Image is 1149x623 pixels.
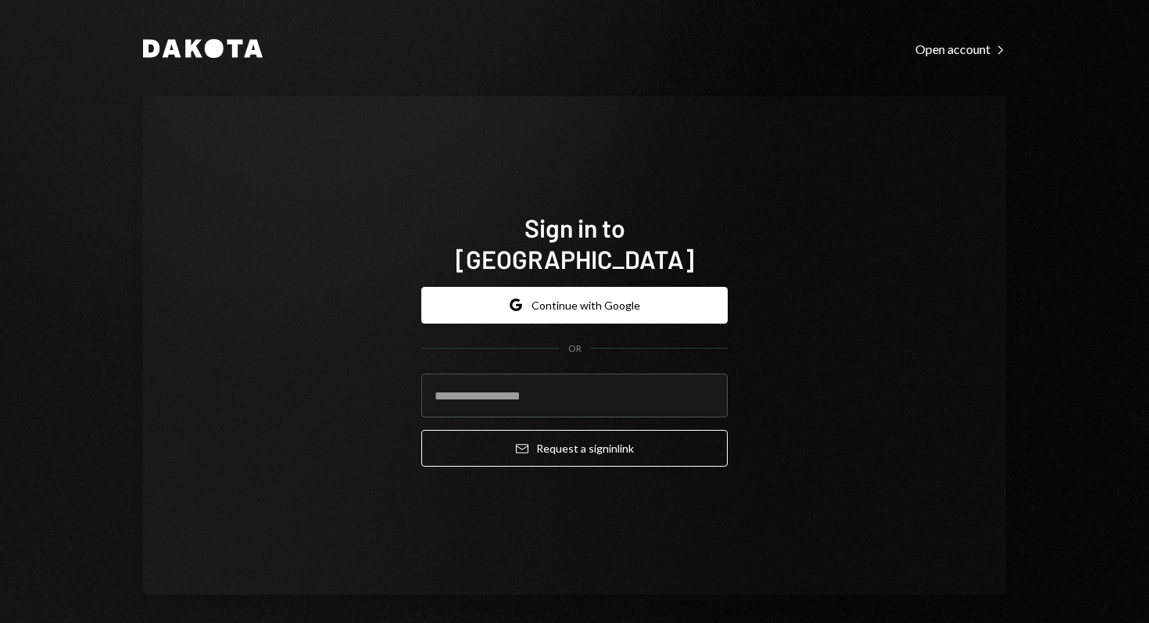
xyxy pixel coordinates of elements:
h1: Sign in to [GEOGRAPHIC_DATA] [421,212,728,274]
button: Request a signinlink [421,430,728,467]
div: OR [568,342,582,356]
a: Open account [915,40,1006,57]
div: Open account [915,41,1006,57]
button: Continue with Google [421,287,728,324]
